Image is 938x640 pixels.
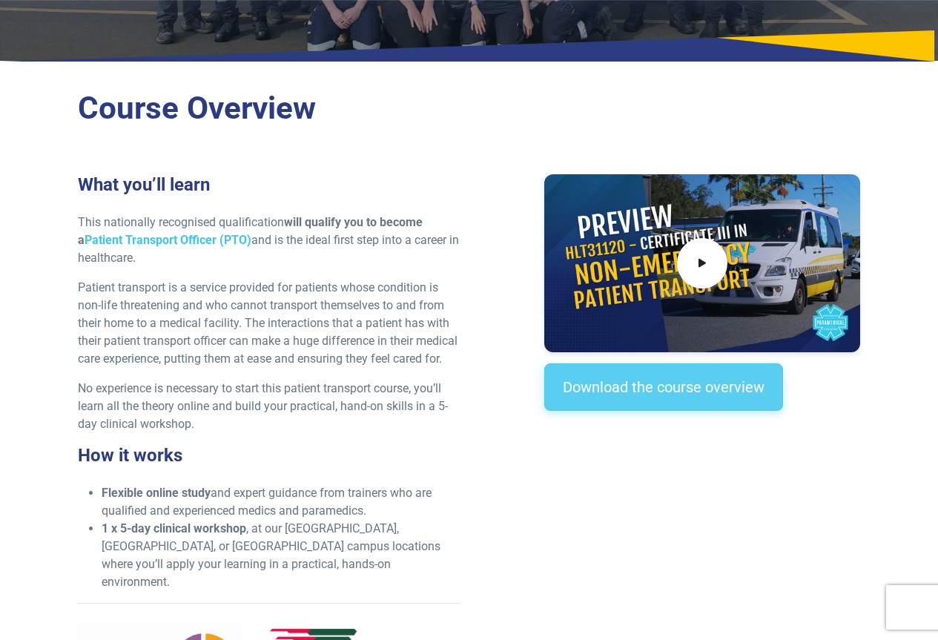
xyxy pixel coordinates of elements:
[102,521,246,535] strong: 1 x 5-day clinical workshop
[544,441,860,530] iframe: EmbedSocial Universal Widget
[102,486,211,500] strong: Flexible online study
[85,233,251,247] a: Patient Transport Officer (PTO)
[544,363,783,411] a: Download the course overview
[102,484,460,520] li: and expert guidance from trainers who are qualified and experienced medics and paramedics.
[78,90,860,128] h2: Course Overview
[78,174,460,196] h3: What you’ll learn
[102,520,460,591] li: , at our [GEOGRAPHIC_DATA], [GEOGRAPHIC_DATA], or [GEOGRAPHIC_DATA] campus locations where you’ll...
[78,445,460,466] h3: How it works
[78,279,460,368] p: Patient transport is a service provided for patients whose condition is non-life threatening and ...
[78,214,460,267] p: This nationally recognised qualification and is the ideal first step into a career in healthcare.
[78,380,460,433] p: No experience is necessary to start this patient transport course, you’ll learn all the theory on...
